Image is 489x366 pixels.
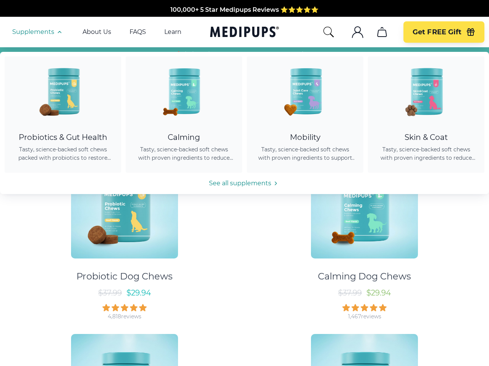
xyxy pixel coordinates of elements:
img: Calming Dog Chews - Medipups [311,152,418,258]
div: Probiotics & Gut Health [14,133,112,142]
div: 4,818 reviews [108,313,141,320]
span: Supplements [12,28,54,36]
a: Probiotic Dog Chews - MedipupsProbiotic Dog Chews$37.99$29.944,818reviews [8,145,241,320]
button: account [348,23,367,41]
span: $ 37.99 [338,288,362,297]
a: Medipups [210,25,279,40]
a: About Us [83,28,111,36]
span: $ 29.94 [366,288,391,297]
a: Joint Care Chews - MedipupsMobilityTasty, science-backed soft chews with proven ingredients to su... [247,56,363,173]
button: search [322,26,335,38]
a: Calming Dog Chews - MedipupsCalming Dog Chews$37.99$29.941,467reviews [248,145,481,320]
span: Tasty, science-backed soft chews with proven ingredients to reduce anxiety, promote relaxation, a... [135,145,233,162]
span: Tasty, science-backed soft chews with proven ingredients to reduce shedding, promote healthy skin... [377,145,475,162]
span: Get FREE Gift [413,28,461,37]
div: Calming [135,133,233,142]
a: Skin & Coat Chews - MedipupsSkin & CoatTasty, science-backed soft chews with proven ingredients t... [368,56,484,173]
img: Skin & Coat Chews - Medipups [392,56,461,125]
a: Learn [164,28,181,36]
button: cart [373,23,391,41]
div: 1,467 reviews [348,313,381,320]
span: Made In The [GEOGRAPHIC_DATA] from domestic & globally sourced ingredients [118,15,372,22]
div: Mobility [256,133,354,142]
a: Calming Dog Chews - MedipupsCalmingTasty, science-backed soft chews with proven ingredients to re... [126,56,242,173]
span: $ 29.94 [126,288,151,297]
button: Supplements [12,27,64,37]
span: Tasty, science-backed soft chews packed with probiotics to restore gut balance, ease itching, sup... [14,145,112,162]
button: Get FREE Gift [403,21,484,43]
div: Skin & Coat [377,133,475,142]
div: Probiotic Dog Chews [76,271,173,282]
span: $ 37.99 [98,288,122,297]
img: Calming Dog Chews - Medipups [150,56,219,125]
a: Probiotic Dog Chews - MedipupsProbiotics & Gut HealthTasty, science-backed soft chews packed with... [5,56,121,173]
a: FAQS [130,28,146,36]
span: Tasty, science-backed soft chews with proven ingredients to support joint health, improve mobilit... [256,145,354,162]
span: 100,000+ 5 Star Medipups Reviews ⭐️⭐️⭐️⭐️⭐️ [170,6,319,13]
div: Calming Dog Chews [318,271,411,282]
img: Joint Care Chews - Medipups [271,56,340,125]
img: Probiotic Dog Chews - Medipups [71,152,178,258]
img: Probiotic Dog Chews - Medipups [29,56,97,125]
